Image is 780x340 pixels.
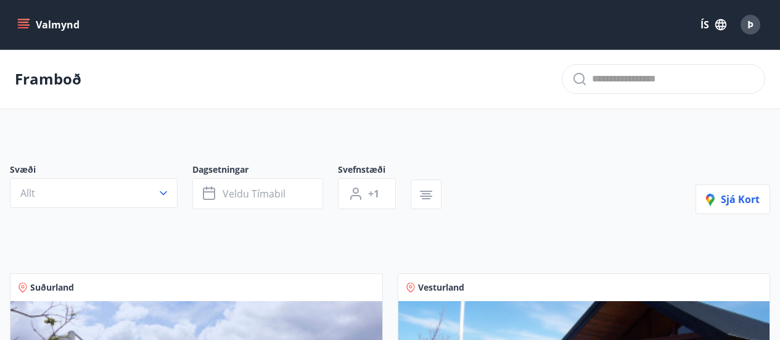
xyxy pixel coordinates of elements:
button: Veldu tímabil [192,178,323,209]
span: Þ [747,18,753,31]
button: +1 [338,178,396,209]
button: Allt [10,178,178,208]
span: Svefnstæði [338,164,411,178]
button: menu [15,14,84,36]
span: Veldu tímabil [223,187,285,201]
button: Sjá kort [696,185,770,214]
span: Svæði [10,164,192,178]
span: Suðurland [30,281,74,294]
button: ÍS [694,14,733,36]
span: Dagsetningar [192,164,338,178]
span: +1 [368,187,379,201]
span: Sjá kort [706,193,760,206]
p: Framboð [15,68,81,89]
button: Þ [736,10,765,39]
span: Allt [20,186,35,200]
span: Vesturland [418,281,464,294]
